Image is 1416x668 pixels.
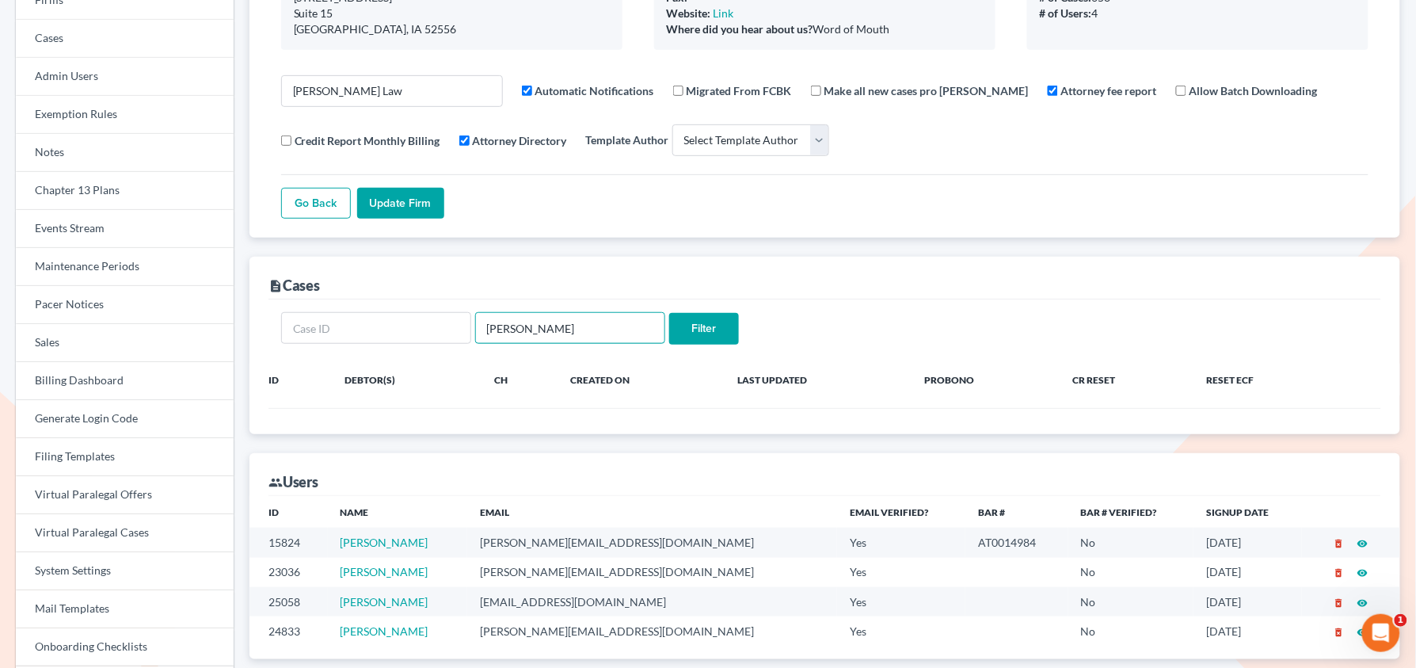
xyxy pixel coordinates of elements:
th: Ch [482,364,558,395]
a: Onboarding Checklists [16,628,234,666]
i: delete_forever [1334,538,1345,549]
a: delete_forever [1334,536,1345,549]
a: Billing Dashboard [16,362,234,400]
td: 15824 [249,528,328,557]
a: visibility [1357,536,1368,549]
b: Website: [667,6,711,20]
th: Email [467,496,837,528]
td: Yes [837,528,965,557]
th: ID [249,364,332,395]
a: Mail Templates [16,590,234,628]
span: 1 [1395,614,1407,627]
td: Yes [837,587,965,616]
th: Bar # Verified? [1068,496,1193,528]
a: Events Stream [16,210,234,248]
label: Automatic Notifications [535,82,654,99]
a: visibility [1357,565,1368,578]
a: [PERSON_NAME] [341,536,428,549]
a: Notes [16,134,234,172]
td: [PERSON_NAME][EMAIL_ADDRESS][DOMAIN_NAME] [467,528,837,557]
a: delete_forever [1334,595,1345,609]
a: Maintenance Periods [16,248,234,286]
td: [PERSON_NAME][EMAIL_ADDRESS][DOMAIN_NAME] [467,558,837,587]
label: Migrated From FCBK [687,82,792,99]
a: [PERSON_NAME] [341,595,428,609]
input: Filter [669,313,739,345]
th: ID [249,496,328,528]
i: delete_forever [1334,567,1345,578]
a: visibility [1357,595,1368,609]
td: [PERSON_NAME][EMAIL_ADDRESS][DOMAIN_NAME] [467,616,837,646]
td: 23036 [249,558,328,587]
td: Yes [837,558,965,587]
a: Virtual Paralegal Offers [16,476,234,514]
a: visibility [1357,624,1368,638]
label: Allow Batch Downloading [1190,82,1318,99]
b: # of Users: [1040,6,1092,20]
a: Generate Login Code [16,400,234,438]
a: [PERSON_NAME] [341,624,428,638]
a: Chapter 13 Plans [16,172,234,210]
td: [DATE] [1193,558,1302,587]
a: Filing Templates [16,438,234,476]
div: Users [268,472,319,491]
a: Link [714,6,734,20]
td: [DATE] [1193,616,1302,646]
input: Case ID [281,312,471,344]
th: ProBono [912,364,1060,395]
div: Suite 15 [294,6,610,21]
th: Last Updated [725,364,912,395]
th: Name [328,496,468,528]
th: Email Verified? [837,496,965,528]
td: Yes [837,616,965,646]
div: [GEOGRAPHIC_DATA], IA 52556 [294,21,610,37]
label: Credit Report Monthly Billing [295,132,440,149]
a: Pacer Notices [16,286,234,324]
td: [DATE] [1193,587,1302,616]
div: Cases [268,276,321,295]
i: visibility [1357,538,1368,549]
th: Debtor(s) [332,364,482,395]
td: No [1068,587,1193,616]
i: visibility [1357,597,1368,609]
td: [EMAIL_ADDRESS][DOMAIN_NAME] [467,587,837,616]
iframe: Intercom live chat [1362,614,1400,652]
th: CR Reset [1060,364,1194,395]
a: Exemption Rules [16,96,234,134]
td: 25058 [249,587,328,616]
td: No [1068,528,1193,557]
label: Template Author [586,132,669,148]
td: No [1068,558,1193,587]
i: delete_forever [1334,627,1345,638]
a: delete_forever [1334,565,1345,578]
th: Reset ECF [1194,364,1338,395]
i: delete_forever [1334,597,1345,609]
th: Signup Date [1193,496,1302,528]
th: Bar # [965,496,1068,528]
a: Go Back [281,188,351,219]
i: visibility [1357,627,1368,638]
td: [DATE] [1193,528,1302,557]
a: Sales [16,324,234,362]
input: Case Name [475,312,665,344]
td: AT0014984 [965,528,1068,557]
i: group [268,475,283,490]
a: Cases [16,20,234,58]
td: No [1068,616,1193,646]
a: Admin Users [16,58,234,96]
th: Created On [558,364,725,395]
b: Where did you hear about us? [667,22,813,36]
label: Attorney Directory [473,132,567,149]
a: Virtual Paralegal Cases [16,514,234,552]
a: delete_forever [1334,624,1345,638]
a: System Settings [16,552,234,590]
div: Word of Mouth [667,21,983,37]
a: [PERSON_NAME] [341,565,428,578]
label: Attorney fee report [1061,82,1157,99]
div: 4 [1040,6,1356,21]
label: Make all new cases pro [PERSON_NAME] [824,82,1029,99]
i: description [268,279,283,293]
td: 24833 [249,616,328,646]
input: Update Firm [357,188,444,219]
i: visibility [1357,567,1368,578]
